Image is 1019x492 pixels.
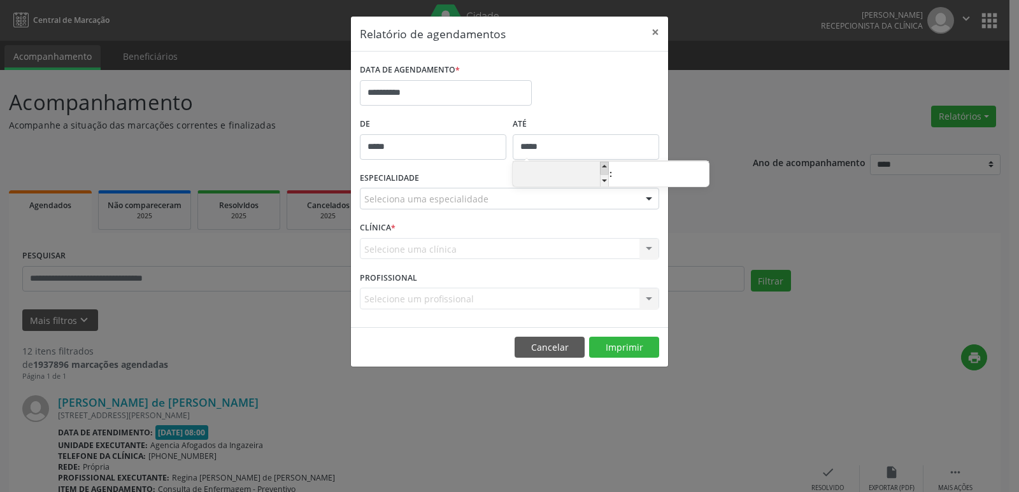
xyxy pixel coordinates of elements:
label: ATÉ [513,115,659,134]
button: Close [643,17,668,48]
button: Cancelar [515,337,585,358]
h5: Relatório de agendamentos [360,25,506,42]
label: ESPECIALIDADE [360,169,419,188]
label: PROFISSIONAL [360,268,417,288]
span: Seleciona uma especialidade [364,192,488,206]
label: De [360,115,506,134]
label: DATA DE AGENDAMENTO [360,60,460,80]
span: : [609,161,613,186]
input: Minute [613,162,709,188]
label: CLÍNICA [360,218,395,238]
input: Hour [513,162,609,188]
button: Imprimir [589,337,659,358]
